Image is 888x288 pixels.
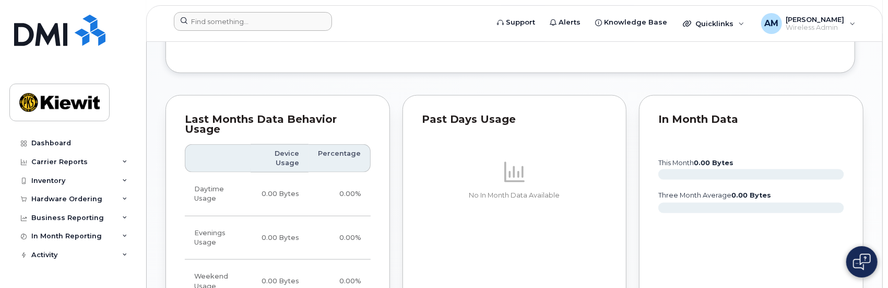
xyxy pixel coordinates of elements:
[754,13,863,34] div: Abdul Moid
[185,216,251,260] td: Evenings Usage
[853,254,871,270] img: Open chat
[658,159,733,167] text: this month
[185,114,371,135] div: Last Months Data Behavior Usage
[695,19,733,28] span: Quicklinks
[506,17,535,28] span: Support
[251,172,308,216] td: 0.00 Bytes
[786,15,845,24] span: [PERSON_NAME]
[422,191,608,200] p: No In Month Data Available
[309,144,371,173] th: Percentage
[490,12,542,33] a: Support
[309,172,371,216] td: 0.00%
[658,191,771,199] text: three month average
[658,114,844,125] div: In Month Data
[251,144,308,173] th: Device Usage
[604,17,667,28] span: Knowledge Base
[786,24,845,32] span: Wireless Admin
[588,12,674,33] a: Knowledge Base
[185,172,251,216] td: Daytime Usage
[251,216,308,260] td: 0.00 Bytes
[309,216,371,260] td: 0.00%
[185,216,371,260] tr: Weekdays from 6:00pm to 8:00am
[731,191,771,199] tspan: 0.00 Bytes
[559,17,581,28] span: Alerts
[422,114,608,125] div: Past Days Usage
[676,13,752,34] div: Quicklinks
[542,12,588,33] a: Alerts
[764,17,778,30] span: AM
[694,159,733,167] tspan: 0.00 Bytes
[174,12,332,31] input: Find something...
